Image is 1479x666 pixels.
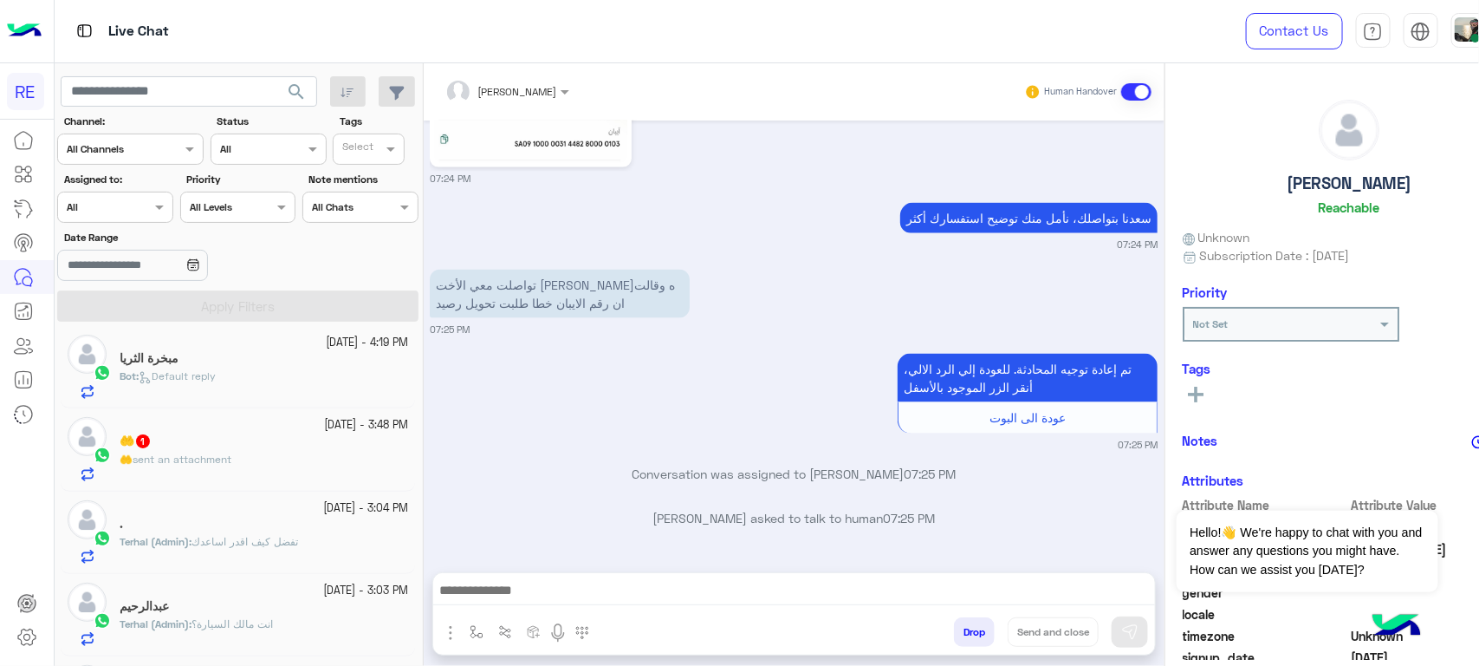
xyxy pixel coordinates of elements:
p: 14/10/2025, 7:25 PM [430,270,690,318]
img: make a call [575,626,589,640]
button: search [276,76,318,114]
img: tab [74,20,95,42]
b: : [120,535,191,548]
button: Send and close [1008,617,1099,647]
label: Note mentions [308,172,416,187]
img: userImage [1455,17,1479,42]
span: عودة الى البوت [989,410,1066,425]
button: Apply Filters [57,291,418,322]
span: Bot [120,369,136,382]
img: WhatsApp [94,530,111,547]
img: select flow [470,625,483,639]
span: gender [1183,584,1348,602]
span: timezone [1183,627,1348,645]
img: Logo [7,13,42,49]
img: defaultAdmin.png [68,417,107,456]
img: WhatsApp [94,364,111,382]
label: Assigned to: [64,172,172,187]
img: WhatsApp [94,447,111,464]
label: Date Range [64,230,294,245]
span: 1 [136,434,150,448]
span: تفضل كيف اقدر اساعدك [191,535,298,548]
img: Trigger scenario [498,625,512,639]
span: Subscription Date : [DATE] [1199,246,1349,264]
span: 🤲 [120,453,133,466]
p: 14/10/2025, 7:25 PM [898,354,1158,402]
small: Human Handover [1045,85,1118,99]
span: 07:25 PM [883,512,935,526]
div: Select [340,139,373,159]
span: locale [1183,605,1348,624]
img: tab [1411,22,1430,42]
span: Hello!👋 We're happy to chat with you and answer any questions you might have. How can we assist y... [1177,511,1437,592]
h6: Notes [1183,433,1218,448]
b: Not Set [1193,317,1229,330]
small: [DATE] - 3:04 PM [323,500,408,517]
label: Tags [340,114,417,129]
button: Drop [954,617,995,647]
img: defaultAdmin.png [68,335,107,374]
img: tab [1363,22,1383,42]
a: Contact Us [1246,13,1343,49]
span: 07:25 PM [904,467,956,481]
small: [DATE] - 3:48 PM [324,417,408,434]
span: sent an attachment [133,453,231,466]
label: Priority [186,172,294,187]
img: WhatsApp [94,612,111,630]
b: : [120,617,191,630]
small: [DATE] - 3:03 PM [323,583,408,599]
span: Terhal (Admin) [120,617,189,630]
p: Conversation was assigned to [PERSON_NAME] [430,465,1158,483]
span: [PERSON_NAME] [477,85,556,98]
img: send attachment [440,623,461,643]
small: 07:25 PM [430,323,470,336]
img: send message [1121,624,1138,641]
img: hulul-logo.png [1366,597,1427,657]
h5: مبخرة الثريا [120,351,178,366]
span: Default reply [139,369,216,382]
label: Status [217,114,324,129]
div: RE [7,73,44,110]
p: [PERSON_NAME] asked to talk to human [430,510,1158,528]
img: send voice note [548,623,568,643]
small: 07:25 PM [1118,438,1158,452]
button: select flow [462,617,490,646]
b: : [120,369,139,382]
button: Trigger scenario [490,617,519,646]
img: defaultAdmin.png [68,583,107,622]
img: defaultAdmin.png [68,500,107,539]
small: 07:24 PM [430,172,470,186]
span: Unknown [1183,228,1250,246]
h5: 🤲 [120,434,152,448]
img: create order [527,625,541,639]
h6: Reachable [1319,199,1380,215]
p: 14/10/2025, 7:24 PM [900,203,1158,233]
p: Live Chat [108,20,169,43]
h5: [PERSON_NAME] [1287,173,1411,193]
span: search [286,82,307,102]
span: انت مالك السيارة؟ [191,617,273,630]
a: tab [1356,13,1391,49]
img: defaultAdmin.png [1320,101,1378,160]
h6: Priority [1183,284,1228,300]
small: [DATE] - 4:19 PM [326,335,408,351]
label: Channel: [64,114,202,129]
h5: عبدالرحيم [120,599,169,614]
span: Terhal (Admin) [120,535,189,548]
small: 07:24 PM [1117,238,1158,251]
h5: . [120,517,123,532]
button: create order [519,617,548,646]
